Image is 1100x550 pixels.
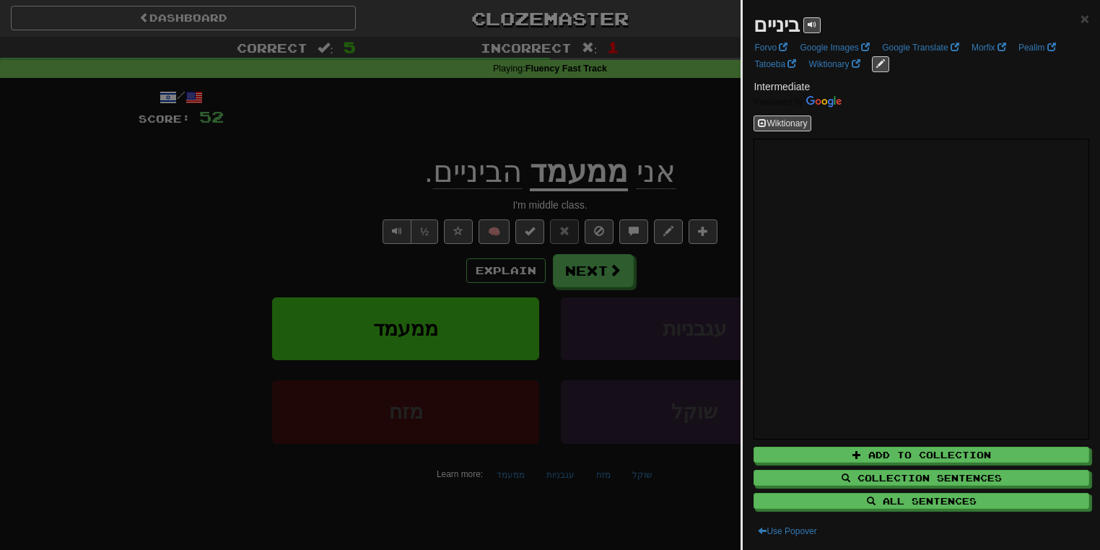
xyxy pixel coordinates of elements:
img: Color short [754,96,842,108]
span: Intermediate [754,81,810,92]
button: Use Popover [754,523,821,539]
span: × [1081,10,1089,27]
button: Wiktionary [754,115,811,131]
a: Forvo [750,40,792,56]
button: edit links [872,56,889,72]
button: All Sentences [754,493,1089,509]
a: Morfix [967,40,1010,56]
a: Google Translate [878,40,964,56]
button: Close [1081,11,1089,26]
a: Google Images [795,40,874,56]
strong: ביניים [754,14,800,36]
a: Tatoeba [750,56,800,72]
a: Wiktionary [804,56,864,72]
button: Add to Collection [754,447,1089,463]
a: Pealim [1014,40,1060,56]
button: Collection Sentences [754,470,1089,486]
